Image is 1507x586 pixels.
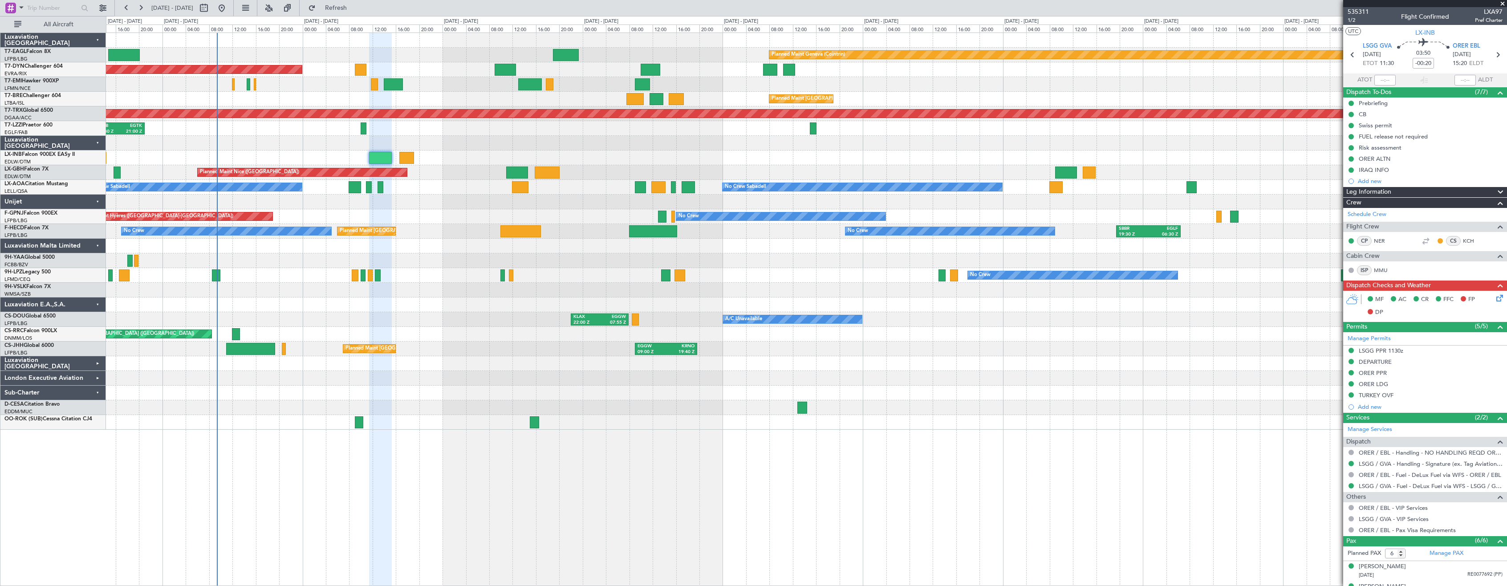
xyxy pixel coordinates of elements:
[396,24,419,33] div: 16:00
[1190,24,1213,33] div: 08:00
[1348,210,1386,219] a: Schedule Crew
[4,255,55,260] a: 9H-YAAGlobal 5000
[1374,75,1396,85] input: --:--
[4,129,28,136] a: EGLF/FAB
[4,78,59,84] a: T7-EMIHawker 900XP
[4,255,24,260] span: 9H-YAA
[4,188,28,195] a: LELL/QSA
[4,152,22,157] span: LX-INB
[4,49,51,54] a: T7-EAGLFalcon 8X
[1358,403,1503,411] div: Add new
[583,24,606,33] div: 00:00
[4,173,31,180] a: EDLW/DTM
[1359,347,1403,354] div: LSGG PPR 1130z
[630,24,653,33] div: 08:00
[678,210,699,223] div: No Crew
[4,181,68,187] a: LX-AOACitation Mustang
[956,24,979,33] div: 16:00
[1119,226,1148,232] div: SBBR
[23,21,94,28] span: All Aircraft
[725,180,766,194] div: No Crew Sabadell
[4,93,23,98] span: T7-BRE
[124,224,144,238] div: No Crew
[54,327,194,341] div: Planned Maint [GEOGRAPHIC_DATA] ([GEOGRAPHIC_DATA])
[4,70,27,77] a: EVRA/RIX
[4,328,24,334] span: CS-RRC
[1359,449,1503,456] a: ORER / EBL - Handling - NO HANDLING REQD ORER/EBL
[863,24,886,33] div: 00:00
[666,343,695,350] div: KRNO
[1346,251,1380,261] span: Cabin Crew
[97,123,120,129] div: TBPB
[1004,18,1039,25] div: [DATE] - [DATE]
[970,269,991,282] div: No Crew
[1346,222,1379,232] span: Flight Crew
[345,342,486,355] div: Planned Maint [GEOGRAPHIC_DATA] ([GEOGRAPHIC_DATA])
[1415,28,1435,37] span: LX-INB
[653,24,676,33] div: 12:00
[1374,237,1394,245] a: NER
[443,24,466,33] div: 00:00
[1467,571,1503,578] span: RE0077692 (PP)
[4,269,22,275] span: 9H-LPZ
[1346,281,1431,291] span: Dispatch Checks and Weather
[4,152,75,157] a: LX-INBFalcon 900EX EASy II
[1453,42,1480,51] span: ORER EBL
[1453,50,1471,59] span: [DATE]
[1097,24,1120,33] div: 16:00
[573,320,600,326] div: 22:00 Z
[1026,24,1049,33] div: 04:00
[840,24,863,33] div: 20:00
[151,4,193,12] span: [DATE] - [DATE]
[120,129,142,135] div: 21:00 Z
[232,24,256,33] div: 12:00
[1375,295,1384,304] span: MF
[1463,237,1483,245] a: KCH
[1348,7,1369,16] span: 535311
[4,284,26,289] span: 9H-VSLK
[97,129,120,135] div: 12:30 Z
[772,92,912,106] div: Planned Maint [GEOGRAPHIC_DATA] ([GEOGRAPHIC_DATA])
[1357,76,1372,85] span: ATOT
[1359,99,1388,107] div: Prebriefing
[699,24,723,33] div: 20:00
[1359,133,1428,140] div: FUEL release not required
[1348,334,1391,343] a: Manage Permits
[1398,295,1406,304] span: AC
[4,108,53,113] a: T7-TRXGlobal 6500
[864,18,898,25] div: [DATE] - [DATE]
[1358,177,1503,185] div: Add new
[638,349,666,355] div: 09:00 Z
[1475,413,1488,422] span: (2/2)
[1357,265,1372,275] div: ISP
[1475,536,1488,545] span: (6/6)
[4,261,28,268] a: FCBB/BZV
[1348,16,1369,24] span: 1/2
[1330,24,1353,33] div: 08:00
[816,24,839,33] div: 16:00
[116,24,139,33] div: 16:00
[4,114,32,121] a: DGAA/ACC
[4,328,57,334] a: CS-RRCFalcon 900LX
[910,24,933,33] div: 08:00
[4,211,24,216] span: F-GPNJ
[1475,16,1503,24] span: Pref Charter
[1284,18,1319,25] div: [DATE] - [DATE]
[4,408,32,415] a: EDDM/MUC
[304,1,357,15] button: Refresh
[139,24,162,33] div: 20:00
[1359,155,1390,163] div: ORER ALTN
[349,24,372,33] div: 08:00
[933,24,956,33] div: 12:00
[1050,24,1073,33] div: 08:00
[1446,236,1461,246] div: CS
[4,320,28,327] a: LFPB/LBG
[1359,369,1387,377] div: ORER PPR
[1475,87,1488,97] span: (7/7)
[373,24,396,33] div: 12:00
[1144,18,1178,25] div: [DATE] - [DATE]
[1307,24,1330,33] div: 04:00
[1260,24,1283,33] div: 20:00
[4,159,31,165] a: EDLW/DTM
[209,24,232,33] div: 08:00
